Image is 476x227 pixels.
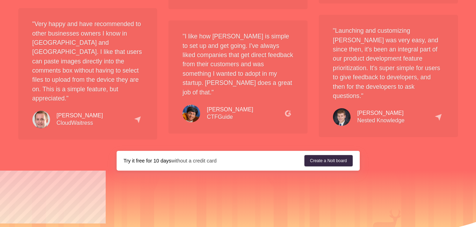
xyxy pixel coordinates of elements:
div: Nested Knowledge [357,110,404,124]
img: g2.cb6f757962.png [284,110,292,117]
strong: Try it free for 10 days [124,158,171,164]
div: without a credit card [124,157,304,164]
a: Create a Nolt board [304,155,353,166]
div: CloudWaitress [57,112,103,127]
img: capterra.78f6e3bf33.png [134,116,141,123]
p: "I like how [PERSON_NAME] is simple to set up and get going. I've always liked companies that get... [183,32,293,97]
img: testimonial-christopher.57c50d1362.jpg [32,111,50,128]
img: testimonial-pranav.6c855e311b.jpg [183,105,200,122]
img: capterra.78f6e3bf33.png [434,114,442,121]
p: "Very happy and have recommended to other businesses owners I know in [GEOGRAPHIC_DATA] and [GEOG... [32,19,143,103]
p: "Launching and customizing [PERSON_NAME] was very easy, and since then, it's been an integral par... [333,26,444,100]
img: testimonial-kevin.7f980a5c3c.jpg [333,108,351,126]
div: [PERSON_NAME] [357,110,404,117]
div: [PERSON_NAME] [207,106,253,114]
div: CTFGuide [207,106,253,121]
div: [PERSON_NAME] [57,112,103,119]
